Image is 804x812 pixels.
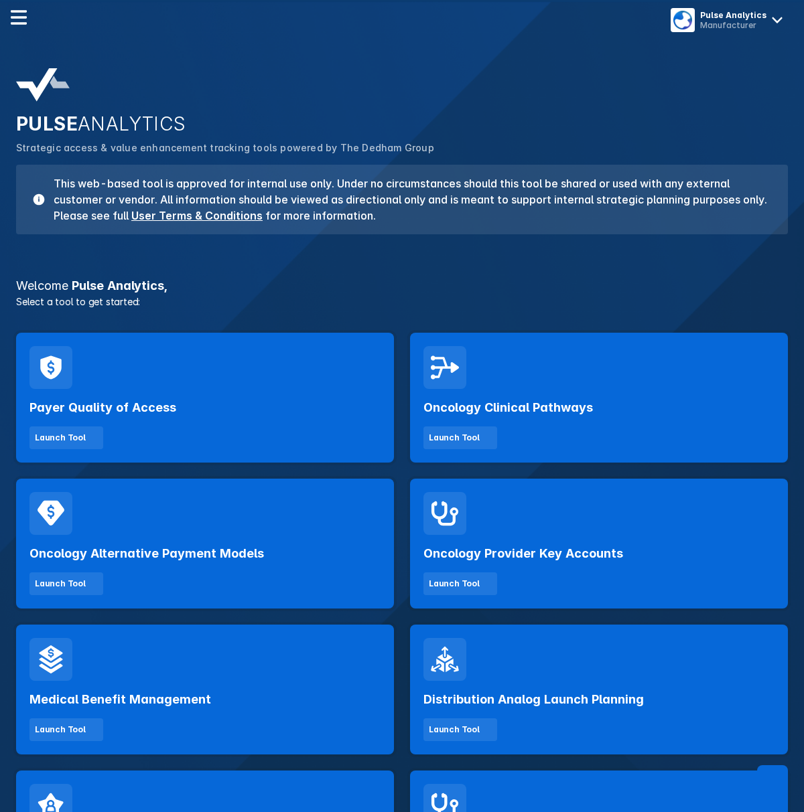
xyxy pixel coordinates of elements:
[46,175,772,224] h3: This web-based tool is approved for internal use only. Under no circumstances should this tool be...
[423,400,593,416] h2: Oncology Clinical Pathways
[423,718,497,741] button: Launch Tool
[29,572,103,595] button: Launch Tool
[35,724,86,736] div: Launch Tool
[16,141,788,155] p: Strategic access & value enhancement tracking tools powered by The Dedham Group
[29,426,103,449] button: Launch Tool
[8,280,796,292] h3: Pulse Analytics ,
[423,546,623,562] h2: Oncology Provider Key Accounts
[29,400,176,416] h2: Payer Quality of Access
[16,278,68,293] span: Welcome
[16,479,394,608] a: Oncology Alternative Payment ModelsLaunch Tool
[700,10,766,20] div: Pulse Analytics
[16,112,788,135] h2: PULSE
[35,432,86,444] div: Launch Tool
[29,718,103,741] button: Launch Tool
[700,20,766,30] div: Manufacturer
[16,625,394,754] a: Medical Benefit ManagementLaunch Tool
[11,9,27,25] img: menu--horizontal.svg
[429,578,480,590] div: Launch Tool
[410,625,788,754] a: Distribution Analog Launch PlanningLaunch Tool
[410,479,788,608] a: Oncology Provider Key AccountsLaunch Tool
[429,432,480,444] div: Launch Tool
[410,333,788,463] a: Oncology Clinical PathwaysLaunch Tool
[8,295,796,309] p: Select a tool to get started:
[35,578,86,590] div: Launch Tool
[16,333,394,463] a: Payer Quality of AccessLaunch Tool
[78,112,186,135] span: ANALYTICS
[29,546,264,562] h2: Oncology Alternative Payment Models
[131,209,263,222] a: User Terms & Conditions
[16,68,70,102] img: pulse-analytics-logo
[757,765,788,796] div: Contact Support
[673,11,692,29] img: menu button
[423,572,497,595] button: Launch Tool
[429,724,480,736] div: Launch Tool
[423,426,497,449] button: Launch Tool
[29,692,211,708] h2: Medical Benefit Management
[423,692,644,708] h2: Distribution Analog Launch Planning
